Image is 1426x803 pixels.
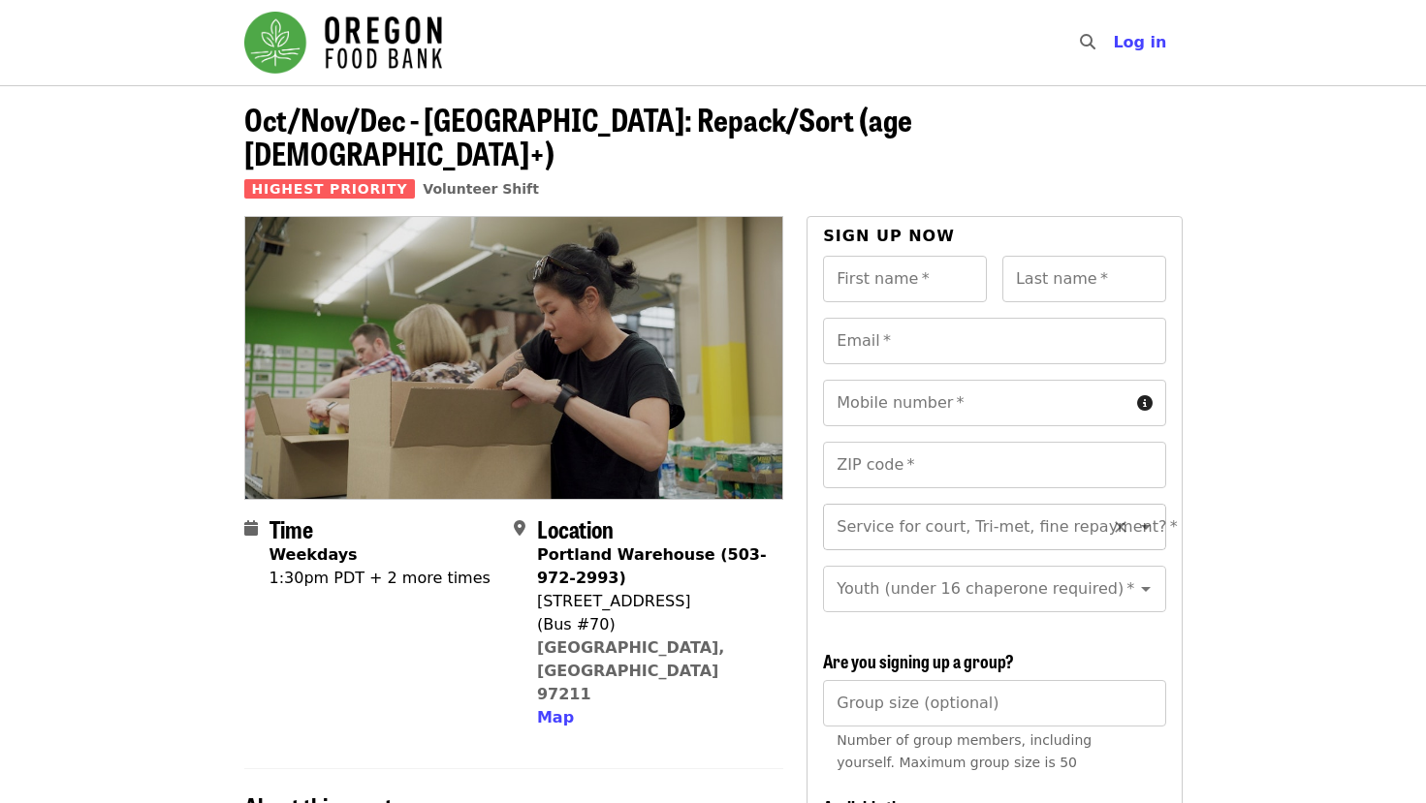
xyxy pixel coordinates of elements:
[1002,256,1166,302] input: Last name
[1137,394,1153,413] i: circle-info icon
[537,638,725,703] a: [GEOGRAPHIC_DATA], [GEOGRAPHIC_DATA] 97211
[537,590,768,613] div: [STREET_ADDRESS]
[1132,513,1159,540] button: Open
[1107,513,1134,540] button: Clear
[1097,23,1182,62] button: Log in
[823,318,1165,364] input: Email
[244,519,258,538] i: calendar icon
[1107,19,1123,66] input: Search
[537,545,767,587] strong: Portland Warehouse (503-972-2993)
[537,613,768,636] div: (Bus #70)
[537,511,614,545] span: Location
[823,680,1165,726] input: [object Object]
[823,256,987,302] input: First name
[244,12,442,74] img: Oregon Food Bank - Home
[423,181,539,197] a: Volunteer Shift
[244,96,912,175] span: Oct/Nov/Dec - [GEOGRAPHIC_DATA]: Repack/Sort (age [DEMOGRAPHIC_DATA]+)
[1132,575,1159,602] button: Open
[514,519,525,538] i: map-marker-alt icon
[537,708,574,726] span: Map
[823,648,1014,673] span: Are you signing up a group?
[269,511,313,545] span: Time
[269,567,491,590] div: 1:30pm PDT + 2 more times
[537,706,574,729] button: Map
[1113,33,1166,51] span: Log in
[823,442,1165,488] input: ZIP code
[837,732,1092,770] span: Number of group members, including yourself. Maximum group size is 50
[823,227,955,245] span: Sign up now
[1080,33,1095,51] i: search icon
[245,217,783,498] img: Oct/Nov/Dec - Portland: Repack/Sort (age 8+) organized by Oregon Food Bank
[823,380,1128,426] input: Mobile number
[244,179,416,199] span: Highest Priority
[269,545,358,564] strong: Weekdays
